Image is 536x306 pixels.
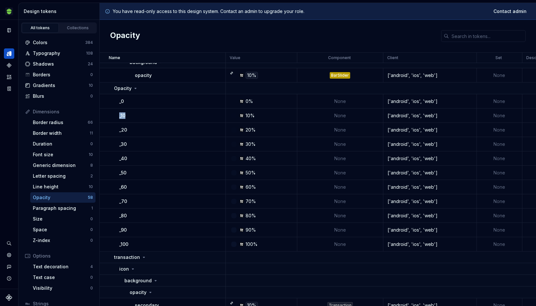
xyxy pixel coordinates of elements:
a: Settings [4,250,14,260]
div: 90% [246,227,256,233]
div: Colors [33,39,85,46]
div: Dimensions [33,108,93,115]
td: None [297,166,383,180]
a: Z-index0 [30,235,96,246]
div: Typography [33,50,86,57]
p: Opacity [114,85,132,92]
div: 0 [90,216,93,222]
td: None [477,209,522,223]
div: Collections [62,25,94,31]
a: Text case0 [30,272,96,283]
p: Value [230,55,240,60]
p: _90 [119,227,127,233]
p: icon [119,266,129,272]
div: 0 [90,141,93,147]
p: _0 [119,98,124,105]
td: None [297,180,383,194]
p: _60 [119,184,127,190]
p: Set [495,55,502,60]
td: None [477,108,522,123]
a: Borders0 [22,70,96,80]
p: You have read-only access to this design system. Contact an admin to upgrade your role. [113,8,304,15]
div: Borders [33,71,90,78]
td: None [297,223,383,237]
p: _20 [119,127,127,133]
div: 66 [88,120,93,125]
div: All tokens [24,25,57,31]
a: Assets [4,72,14,82]
a: Opacity58 [30,192,96,203]
div: ['android', 'ios', 'web'] [384,212,476,219]
td: None [477,151,522,166]
a: Space0 [30,224,96,235]
div: Text case [33,274,90,281]
div: 11 [90,131,93,136]
a: Shadows24 [22,59,96,69]
p: Component [328,55,351,60]
div: Line height [33,184,89,190]
a: Colors384 [22,37,96,48]
div: Options [33,253,93,259]
td: None [477,68,522,83]
div: Duration [33,141,90,147]
div: Visibility [33,285,90,291]
a: Typography108 [22,48,96,58]
td: None [477,166,522,180]
div: Components [4,60,14,70]
div: Text decoration [33,263,90,270]
div: 0 [90,72,93,77]
div: 100% [246,241,258,248]
p: opacity [130,289,147,296]
td: None [477,180,522,194]
div: Blurs [33,93,90,99]
div: 40% [246,155,256,162]
div: Border radius [33,119,88,126]
div: 50% [246,170,256,176]
div: Shadows [33,61,88,67]
a: Supernova Logo [6,294,12,301]
a: Text decoration4 [30,261,96,272]
td: None [477,137,522,151]
div: 10% [246,112,255,119]
div: 24 [88,61,93,67]
td: None [477,223,522,237]
td: None [477,194,522,209]
td: None [477,94,522,108]
td: None [297,94,383,108]
a: Contact admin [489,6,531,17]
p: transaction [114,254,140,261]
div: 0 [90,286,93,291]
div: 0 [90,227,93,232]
img: 236da360-d76e-47e8-bd69-d9ae43f958f1.png [5,7,13,15]
div: 58 [88,195,93,200]
a: Size0 [30,214,96,224]
div: 2 [90,173,93,179]
div: ['android', 'ios', 'web'] [384,184,476,190]
div: Z-index [33,237,90,244]
div: ['android', 'ios', 'web'] [384,198,476,205]
td: None [297,194,383,209]
div: Space [33,226,90,233]
p: Name [109,55,120,60]
p: _50 [119,170,126,176]
a: Font size10 [30,149,96,160]
td: None [477,123,522,137]
button: Contact support [4,261,14,272]
a: Gradients10 [22,80,96,91]
td: None [477,237,522,251]
a: Border radius66 [30,117,96,128]
a: Paragraph spacing1 [30,203,96,213]
a: Generic dimension8 [30,160,96,171]
td: None [297,237,383,251]
span: Contact admin [493,8,527,15]
div: Border width [33,130,90,136]
a: Documentation [4,25,14,35]
div: Size [33,216,90,222]
div: ['android', 'ios', 'web'] [384,155,476,162]
h2: Opacity [110,30,140,42]
div: 10% [246,72,258,79]
a: Blurs0 [22,91,96,101]
div: Opacity [33,194,88,201]
td: None [297,108,383,123]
